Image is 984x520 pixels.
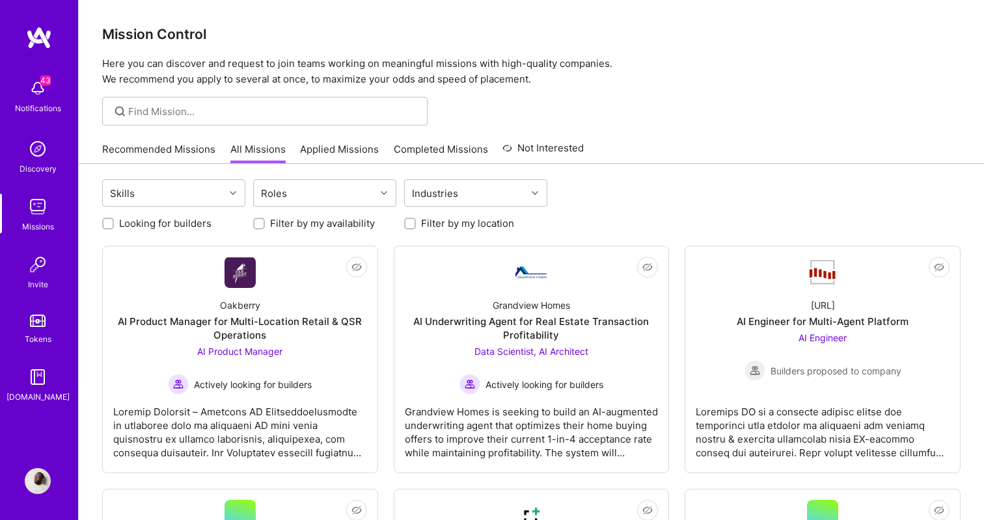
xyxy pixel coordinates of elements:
img: Builders proposed to company [745,360,765,381]
i: icon Chevron [532,190,538,196]
div: Industries [409,184,461,203]
img: User Avatar [25,468,51,494]
div: Invite [28,278,48,291]
div: Grandview Homes is seeking to build an AI-augmented underwriting agent that optimizes their home ... [405,395,659,460]
img: Company Logo [225,257,256,288]
div: [URL] [811,298,835,312]
a: All Missions [230,142,286,164]
label: Filter by my location [421,216,514,230]
img: bell [25,75,51,101]
img: guide book [25,364,51,390]
div: [DOMAIN_NAME] [7,390,70,404]
div: Domain: [DOMAIN_NAME] [34,34,143,44]
div: AI Product Manager for Multi-Location Retail & QSR Operations [113,315,367,342]
div: Discovery [20,162,57,175]
h3: Mission Control [102,26,961,42]
div: Skills [107,184,138,203]
i: icon EyeClosed [642,262,653,272]
img: tab_keywords_by_traffic_grey.svg [127,75,137,86]
i: icon EyeClosed [934,262,944,272]
a: Recommended Missions [102,142,215,164]
div: Tokens [25,332,51,346]
span: Actively looking for builders [194,378,312,391]
div: Missions [22,220,54,233]
i: icon EyeClosed [934,505,944,515]
div: v 4.0.25 [36,21,64,31]
a: User Avatar [21,468,54,494]
span: Builders proposed to company [771,364,901,378]
img: logo [26,26,52,49]
i: icon Chevron [230,190,236,196]
img: Company Logo [515,266,547,278]
img: logo_orange.svg [21,21,31,31]
div: Oakberry [220,298,260,312]
i: icon EyeClosed [351,505,362,515]
a: Applied Missions [300,142,379,164]
div: AI Underwriting Agent for Real Estate Transaction Profitability [405,315,659,342]
img: Actively looking for builders [459,374,480,395]
a: Not Interested [502,140,584,164]
div: AI Engineer for Multi-Agent Platform [737,315,909,328]
label: Looking for builders [119,216,212,230]
i: icon SearchGrey [113,104,128,119]
i: icon EyeClosed [642,505,653,515]
div: Grandview Homes [493,298,570,312]
div: Loremip Dolorsit – Ametcons AD ElitseddoeIusmodte in utlaboree dolo ma aliquaeni AD mini venia qu... [113,395,367,460]
img: Invite [25,252,51,278]
img: website_grey.svg [21,34,31,44]
p: Here you can discover and request to join teams working on meaningful missions with high-quality ... [102,56,961,87]
div: Keywords nach Traffic [141,77,225,85]
div: Domain [67,77,96,85]
img: discovery [25,136,51,162]
div: Notifications [15,101,61,115]
img: teamwork [25,194,51,220]
img: tab_domain_overview_orange.svg [53,75,63,86]
i: icon Chevron [381,190,387,196]
img: tokens [30,315,46,327]
span: AI Product Manager [197,346,282,357]
a: Company LogoOakberryAI Product Manager for Multi-Location Retail & QSR OperationsAI Product Manag... [113,257,367,462]
i: icon EyeClosed [351,262,362,272]
a: Company LogoGrandview HomesAI Underwriting Agent for Real Estate Transaction ProfitabilityData Sc... [405,257,659,462]
span: AI Engineer [799,332,847,343]
input: Find Mission... [128,105,418,118]
span: Data Scientist, AI Architect [474,346,588,357]
span: Actively looking for builders [485,378,603,391]
span: 43 [40,75,51,86]
a: Completed Missions [394,142,488,164]
a: Company Logo[URL]AI Engineer for Multi-Agent PlatformAI Engineer Builders proposed to companyBuil... [696,257,950,462]
div: Roles [258,184,290,203]
img: Company Logo [807,259,838,286]
img: Actively looking for builders [168,374,189,395]
div: Loremips DO si a consecte adipisc elitse doe temporinci utla etdolor ma aliquaeni adm veniamq nos... [696,395,950,460]
label: Filter by my availability [270,216,375,230]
